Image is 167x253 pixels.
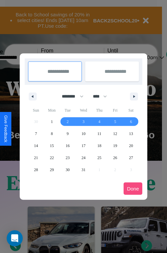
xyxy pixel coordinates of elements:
[92,105,107,116] span: Thu
[123,128,139,140] button: 13
[34,140,38,152] span: 14
[28,152,44,164] button: 21
[107,105,123,116] span: Fri
[60,152,75,164] button: 23
[107,116,123,128] button: 5
[60,116,75,128] button: 2
[75,152,91,164] button: 24
[123,152,139,164] button: 27
[67,128,69,140] span: 9
[92,152,107,164] button: 25
[66,164,70,176] span: 30
[130,116,132,128] span: 6
[129,140,133,152] span: 20
[97,152,101,164] span: 25
[113,140,117,152] span: 19
[129,152,133,164] span: 27
[81,152,86,164] span: 24
[67,116,69,128] span: 2
[92,140,107,152] button: 18
[113,152,117,164] span: 26
[123,116,139,128] button: 6
[82,116,85,128] span: 3
[97,140,101,152] span: 18
[35,128,37,140] span: 7
[60,140,75,152] button: 16
[113,128,117,140] span: 12
[75,116,91,128] button: 3
[7,230,23,246] div: Open Intercom Messenger
[114,116,116,128] span: 5
[28,105,44,116] span: Sun
[34,164,38,176] span: 28
[44,140,59,152] button: 15
[98,128,102,140] span: 11
[123,140,139,152] button: 20
[34,152,38,164] span: 21
[107,128,123,140] button: 12
[107,140,123,152] button: 19
[51,128,53,140] span: 8
[44,164,59,176] button: 29
[66,140,70,152] span: 16
[28,140,44,152] button: 14
[81,164,86,176] span: 31
[81,128,86,140] span: 10
[60,105,75,116] span: Tue
[107,152,123,164] button: 26
[51,116,53,128] span: 1
[44,152,59,164] button: 22
[3,115,8,142] div: Give Feedback
[50,152,54,164] span: 22
[60,128,75,140] button: 9
[81,140,86,152] span: 17
[92,128,107,140] button: 11
[44,116,59,128] button: 1
[50,164,54,176] span: 29
[75,164,91,176] button: 31
[50,140,54,152] span: 15
[44,128,59,140] button: 8
[75,105,91,116] span: Wed
[66,152,70,164] span: 23
[28,164,44,176] button: 28
[123,105,139,116] span: Sat
[75,128,91,140] button: 10
[92,116,107,128] button: 4
[98,116,100,128] span: 4
[129,128,133,140] span: 13
[124,182,142,195] button: Done
[60,164,75,176] button: 30
[75,140,91,152] button: 17
[44,105,59,116] span: Mon
[28,128,44,140] button: 7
